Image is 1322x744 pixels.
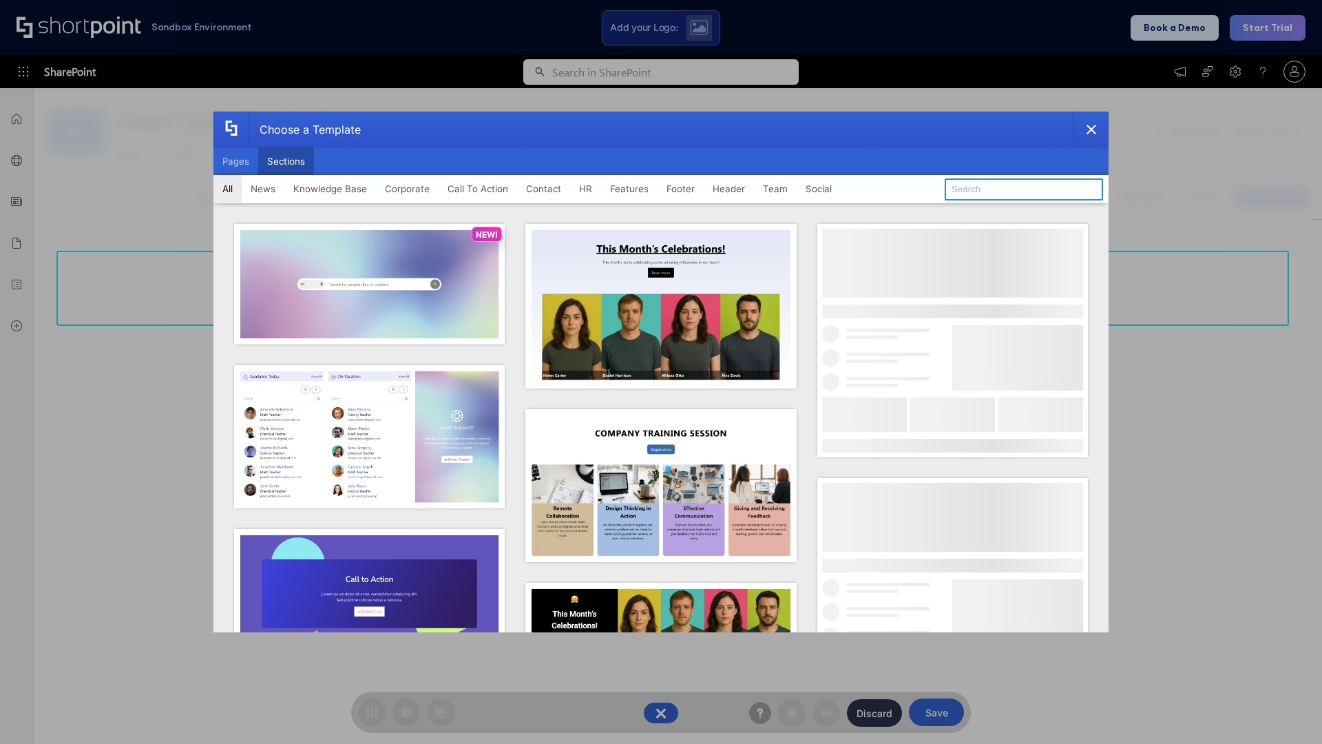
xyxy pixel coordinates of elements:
button: Features [601,175,658,203]
div: template selector [213,112,1109,632]
button: Call To Action [439,175,517,203]
iframe: Chat Widget [1253,678,1322,744]
button: Team [754,175,797,203]
button: Header [704,175,754,203]
button: Corporate [376,175,439,203]
button: HR [570,175,601,203]
button: News [242,175,284,203]
button: Sections [258,147,314,175]
input: Search [945,178,1103,200]
button: All [213,175,242,203]
button: Knowledge Base [284,175,376,203]
button: Footer [658,175,704,203]
button: Social [797,175,841,203]
div: Choose a Template [249,112,361,147]
button: Pages [213,147,258,175]
button: Contact [517,175,570,203]
p: NEW! [476,229,498,240]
